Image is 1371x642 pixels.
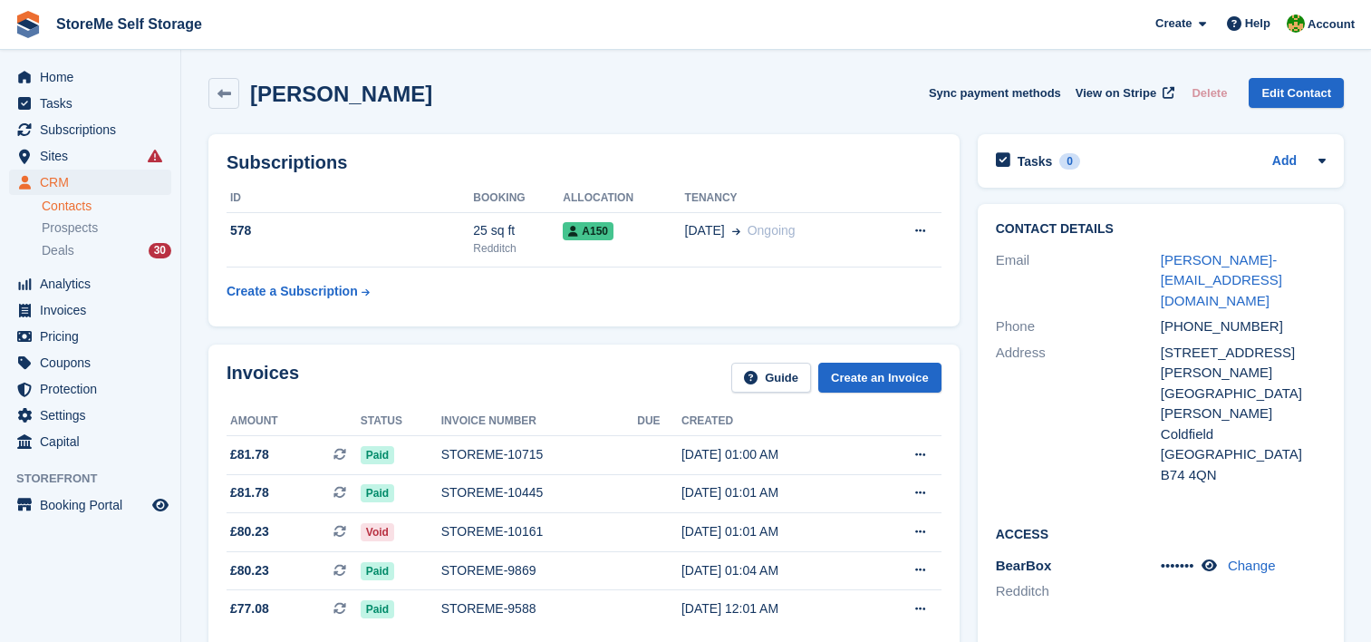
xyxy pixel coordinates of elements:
[150,494,171,516] a: Preview store
[361,600,394,618] span: Paid
[929,78,1061,108] button: Sync payment methods
[1161,404,1326,444] div: [PERSON_NAME] Coldfield
[1228,558,1276,573] a: Change
[473,184,563,213] th: Booking
[685,184,876,213] th: Tenancy
[40,170,149,195] span: CRM
[996,558,1052,573] span: BearBox
[40,117,149,142] span: Subscriptions
[361,446,394,464] span: Paid
[227,282,358,301] div: Create a Subscription
[40,297,149,323] span: Invoices
[9,64,171,90] a: menu
[1161,558,1194,573] span: •••••••
[227,221,473,240] div: 578
[9,403,171,428] a: menu
[441,483,638,502] div: STOREME-10445
[1245,15,1270,33] span: Help
[9,170,171,195] a: menu
[1161,316,1326,337] div: [PHONE_NUMBER]
[681,483,868,502] div: [DATE] 01:01 AM
[1161,252,1282,308] a: [PERSON_NAME]-[EMAIL_ADDRESS][DOMAIN_NAME]
[996,343,1161,486] div: Address
[441,561,638,580] div: STOREME-9869
[563,184,684,213] th: Allocation
[1076,84,1156,102] span: View on Stripe
[1249,78,1344,108] a: Edit Contact
[9,429,171,454] a: menu
[473,221,563,240] div: 25 sq ft
[731,363,811,393] a: Guide
[637,407,681,436] th: Due
[42,219,171,238] a: Prospects
[1161,343,1326,384] div: [STREET_ADDRESS][PERSON_NAME]
[681,599,868,618] div: [DATE] 12:01 AM
[49,9,209,39] a: StoreMe Self Storage
[227,275,370,308] a: Create a Subscription
[40,429,149,454] span: Capital
[1018,153,1053,170] h2: Tasks
[563,222,613,240] span: A150
[9,143,171,169] a: menu
[9,297,171,323] a: menu
[1161,384,1326,404] div: [GEOGRAPHIC_DATA]
[230,445,269,464] span: £81.78
[40,91,149,116] span: Tasks
[361,523,394,541] span: Void
[1308,15,1355,34] span: Account
[818,363,941,393] a: Create an Invoice
[40,64,149,90] span: Home
[1184,78,1234,108] button: Delete
[996,222,1326,237] h2: Contact Details
[1059,153,1080,170] div: 0
[227,363,299,393] h2: Invoices
[1161,465,1326,486] div: B74 4QN
[227,152,941,173] h2: Subscriptions
[9,91,171,116] a: menu
[227,407,361,436] th: Amount
[361,484,394,502] span: Paid
[14,11,42,38] img: stora-icon-8386f47178a22dfd0bd8f6a31ec36ba5ce8667c1dd55bd0f319d3a0aa187defe.svg
[681,407,868,436] th: Created
[227,184,473,213] th: ID
[681,522,868,541] div: [DATE] 01:01 AM
[996,250,1161,312] div: Email
[230,561,269,580] span: £80.23
[361,562,394,580] span: Paid
[441,522,638,541] div: STOREME-10161
[40,271,149,297] span: Analytics
[441,599,638,618] div: STOREME-9588
[361,407,441,436] th: Status
[148,149,162,163] i: Smart entry sync failures have occurred
[230,522,269,541] span: £80.23
[748,223,796,238] span: Ongoing
[40,403,149,428] span: Settings
[250,82,432,106] h2: [PERSON_NAME]
[1068,78,1178,108] a: View on Stripe
[16,470,180,488] span: Storefront
[40,376,149,402] span: Protection
[9,324,171,349] a: menu
[149,243,171,258] div: 30
[441,407,638,436] th: Invoice number
[1155,15,1192,33] span: Create
[996,316,1161,337] div: Phone
[40,350,149,375] span: Coupons
[685,221,725,240] span: [DATE]
[9,492,171,518] a: menu
[40,492,149,518] span: Booking Portal
[230,483,269,502] span: £81.78
[42,241,171,260] a: Deals 30
[1287,15,1305,33] img: StorMe
[42,219,98,237] span: Prospects
[996,581,1161,602] li: Redditch
[230,599,269,618] span: £77.08
[996,524,1326,542] h2: Access
[473,240,563,257] div: Redditch
[681,561,868,580] div: [DATE] 01:04 AM
[441,445,638,464] div: STOREME-10715
[1272,151,1297,172] a: Add
[9,271,171,297] a: menu
[9,376,171,402] a: menu
[9,350,171,375] a: menu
